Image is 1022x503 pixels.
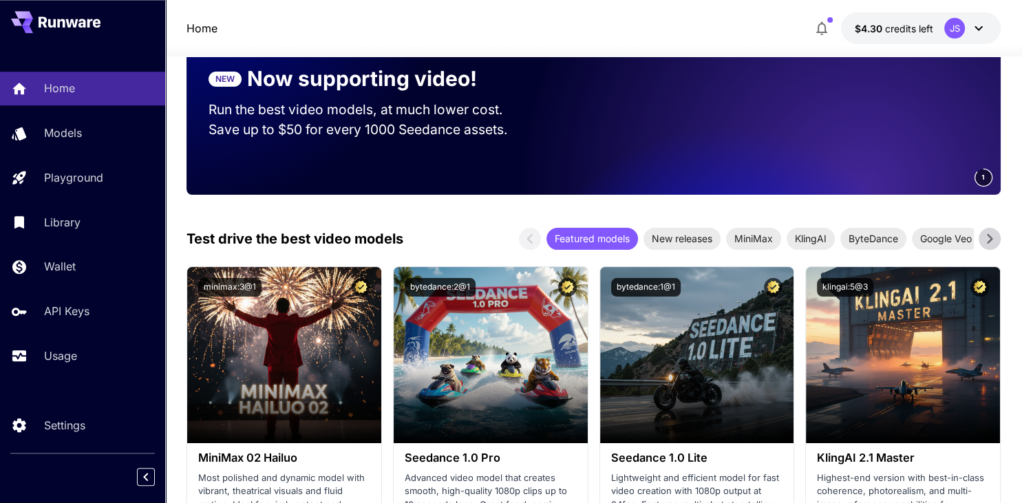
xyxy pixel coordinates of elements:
div: Google Veo [912,228,980,250]
div: $4.29602 [855,21,933,36]
div: JS [944,18,965,39]
button: bytedance:2@1 [405,278,476,297]
p: Usage [44,347,77,364]
button: Certified Model – Vetted for best performance and includes a commercial license. [558,278,577,297]
h3: KlingAI 2.1 Master [817,451,989,464]
button: klingai:5@3 [817,278,873,297]
div: KlingAI [787,228,835,250]
nav: breadcrumb [187,20,217,36]
p: Save up to $50 for every 1000 Seedance assets. [209,120,529,140]
p: Test drive the best video models [187,228,403,249]
span: ByteDance [840,231,906,246]
p: API Keys [44,303,89,319]
a: Home [187,20,217,36]
img: alt [806,267,1000,443]
div: Featured models [546,228,638,250]
p: Settings [44,417,85,434]
img: alt [600,267,794,443]
p: Home [44,80,75,96]
span: $4.30 [855,23,885,34]
p: Now supporting video! [247,63,477,94]
div: MiniMax [726,228,781,250]
p: Library [44,214,81,231]
img: alt [394,267,588,443]
button: Certified Model – Vetted for best performance and includes a commercial license. [352,278,370,297]
span: Featured models [546,231,638,246]
span: MiniMax [726,231,781,246]
button: Certified Model – Vetted for best performance and includes a commercial license. [970,278,989,297]
button: $4.29602JS [841,12,1001,44]
span: Google Veo [912,231,980,246]
div: ByteDance [840,228,906,250]
p: NEW [215,73,235,85]
span: 1 [981,172,986,182]
button: Certified Model – Vetted for best performance and includes a commercial license. [764,278,783,297]
p: Playground [44,169,103,186]
div: New releases [643,228,721,250]
span: New releases [643,231,721,246]
p: Wallet [44,258,76,275]
p: Run the best video models, at much lower cost. [209,100,529,120]
button: minimax:3@1 [198,278,262,297]
h3: Seedance 1.0 Lite [611,451,783,464]
p: Models [44,125,82,141]
span: KlingAI [787,231,835,246]
button: Collapse sidebar [137,468,155,486]
img: alt [187,267,381,443]
div: Collapse sidebar [147,464,165,489]
button: bytedance:1@1 [611,278,681,297]
h3: MiniMax 02 Hailuo [198,451,370,464]
span: credits left [885,23,933,34]
h3: Seedance 1.0 Pro [405,451,577,464]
